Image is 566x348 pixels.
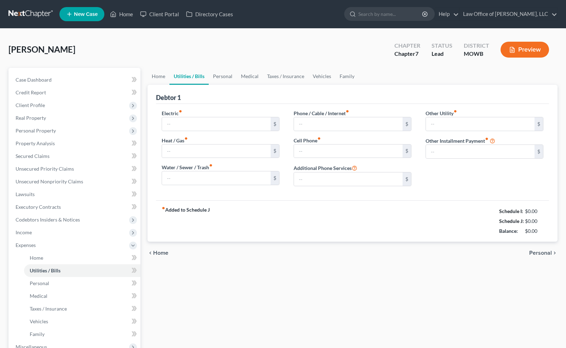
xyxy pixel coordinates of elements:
[162,164,213,171] label: Water / Sewer / Trash
[162,117,271,131] input: --
[317,137,321,140] i: fiber_manual_record
[294,172,403,186] input: --
[30,255,43,261] span: Home
[16,153,50,159] span: Secured Claims
[24,252,140,264] a: Home
[24,277,140,290] a: Personal
[24,302,140,315] a: Taxes / Insurance
[24,290,140,302] a: Medical
[415,50,418,57] span: 7
[24,315,140,328] a: Vehicles
[346,110,349,113] i: fiber_manual_record
[525,208,544,215] div: $0.00
[535,145,543,158] div: $
[162,144,271,158] input: --
[485,137,489,141] i: fiber_manual_record
[16,191,35,197] span: Lawsuits
[148,68,169,85] a: Home
[529,250,558,256] button: Personal chevron_right
[454,110,457,113] i: fiber_manual_record
[525,218,544,225] div: $0.00
[169,68,209,85] a: Utilities / Bills
[294,144,403,158] input: --
[16,242,36,248] span: Expenses
[16,229,32,235] span: Income
[464,50,489,58] div: MOWB
[16,217,80,223] span: Codebtors Insiders & Notices
[335,68,359,85] a: Family
[294,110,349,117] label: Phone / Cable / Internet
[432,42,452,50] div: Status
[30,267,60,273] span: Utilities / Bills
[394,42,420,50] div: Chapter
[16,89,46,95] span: Credit Report
[501,42,549,58] button: Preview
[137,8,183,20] a: Client Portal
[162,206,165,210] i: fiber_manual_record
[30,331,45,337] span: Family
[525,228,544,235] div: $0.00
[294,164,357,172] label: Additional Phone Services
[148,250,168,256] button: chevron_left Home
[8,44,75,54] span: [PERSON_NAME]
[394,50,420,58] div: Chapter
[30,280,49,286] span: Personal
[74,12,98,17] span: New Case
[403,172,411,186] div: $
[16,204,61,210] span: Executory Contracts
[237,68,263,85] a: Medical
[162,137,188,144] label: Heat / Gas
[294,117,403,131] input: --
[30,293,47,299] span: Medical
[499,218,524,224] strong: Schedule J:
[10,73,140,86] a: Case Dashboard
[426,110,457,117] label: Other Utility
[16,166,74,172] span: Unsecured Priority Claims
[148,250,153,256] i: chevron_left
[403,144,411,158] div: $
[16,115,46,121] span: Real Property
[10,201,140,213] a: Executory Contracts
[308,68,335,85] a: Vehicles
[106,8,137,20] a: Home
[464,42,489,50] div: District
[183,8,237,20] a: Directory Cases
[271,144,279,158] div: $
[460,8,557,20] a: Law Office of [PERSON_NAME], LLC
[209,68,237,85] a: Personal
[162,171,271,185] input: --
[162,206,210,236] strong: Added to Schedule J
[16,140,55,146] span: Property Analysis
[24,264,140,277] a: Utilities / Bills
[10,150,140,163] a: Secured Claims
[10,86,140,99] a: Credit Report
[435,8,459,20] a: Help
[16,77,52,83] span: Case Dashboard
[10,188,140,201] a: Lawsuits
[16,102,45,108] span: Client Profile
[271,171,279,185] div: $
[10,175,140,188] a: Unsecured Nonpriority Claims
[426,117,535,131] input: --
[162,110,182,117] label: Electric
[294,137,321,144] label: Cell Phone
[24,328,140,341] a: Family
[499,208,523,214] strong: Schedule I:
[10,163,140,175] a: Unsecured Priority Claims
[426,137,489,144] label: Other Installment Payment
[16,128,56,134] span: Personal Property
[209,164,213,167] i: fiber_manual_record
[529,250,552,256] span: Personal
[271,117,279,131] div: $
[263,68,308,85] a: Taxes / Insurance
[552,250,558,256] i: chevron_right
[156,93,181,102] div: Debtor 1
[426,145,535,158] input: --
[535,117,543,131] div: $
[358,7,423,20] input: Search by name...
[30,306,67,312] span: Taxes / Insurance
[10,137,140,150] a: Property Analysis
[499,228,518,234] strong: Balance:
[30,318,48,324] span: Vehicles
[184,137,188,140] i: fiber_manual_record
